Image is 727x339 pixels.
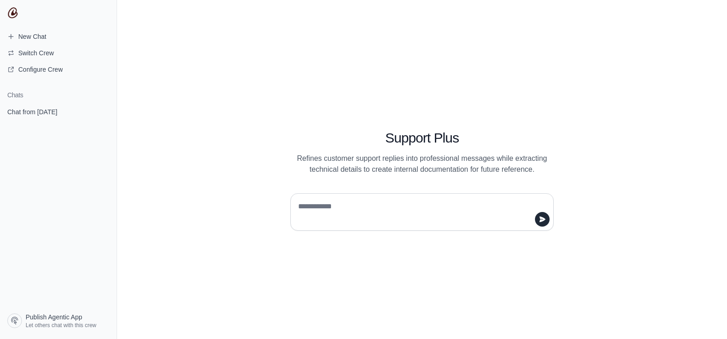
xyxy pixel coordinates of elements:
[290,153,554,175] p: Refines customer support replies into professional messages while extracting technical details to...
[290,130,554,146] h1: Support Plus
[7,107,57,117] span: Chat from [DATE]
[4,62,113,77] a: Configure Crew
[7,7,18,18] img: CrewAI Logo
[26,313,82,322] span: Publish Agentic App
[4,29,113,44] a: New Chat
[18,32,46,41] span: New Chat
[18,65,63,74] span: Configure Crew
[4,103,113,120] a: Chat from [DATE]
[4,46,113,60] button: Switch Crew
[18,48,54,58] span: Switch Crew
[26,322,96,329] span: Let others chat with this crew
[4,310,113,332] a: Publish Agentic App Let others chat with this crew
